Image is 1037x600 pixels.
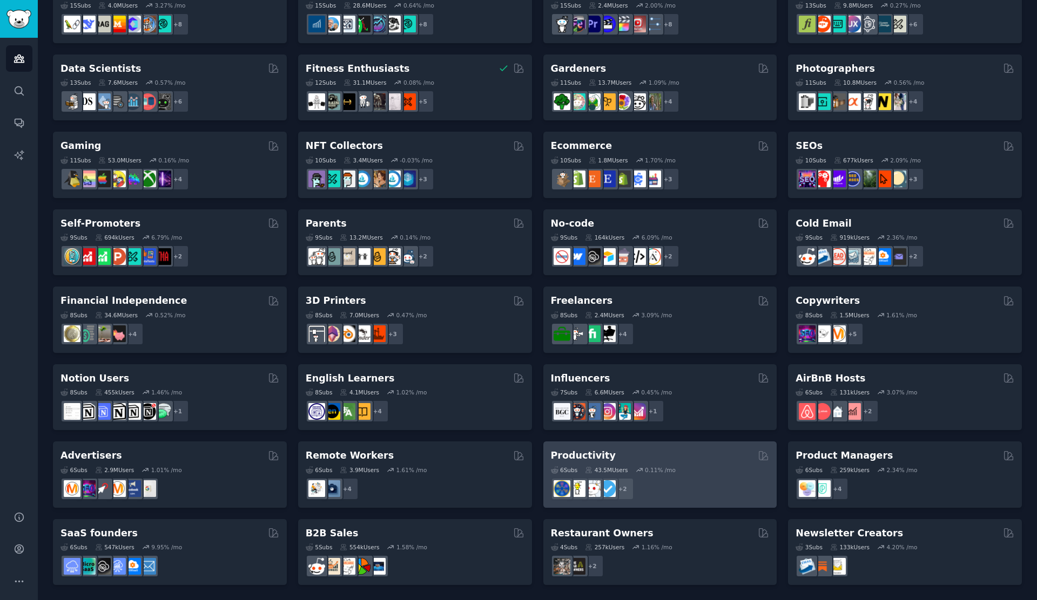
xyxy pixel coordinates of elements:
h2: Copywriters [796,294,860,308]
h2: 3D Printers [306,294,366,308]
img: FacebookAds [124,480,141,497]
img: B2BSales [354,558,371,575]
img: FreeNotionTemplates [94,403,111,420]
div: 164k Users [585,234,624,241]
img: Emailmarketing [799,558,816,575]
h2: Financial Independence [60,294,187,308]
img: fitness30plus [369,93,386,110]
div: 3.07 % /mo [886,388,917,396]
img: SaaSSales [109,558,126,575]
img: Adalo [644,248,661,265]
div: + 4 [166,168,189,190]
img: CozyGamers [79,171,96,187]
img: advertising [109,480,126,497]
div: + 3 [381,323,404,345]
div: 3.4M Users [344,156,383,164]
img: SEO [79,480,96,497]
div: + 4 [611,323,634,345]
img: BestNotionTemplates [139,403,156,420]
h2: Data Scientists [60,62,141,76]
img: TwitchStreaming [154,171,171,187]
img: forhire [554,325,570,342]
img: RemoteJobs [308,480,325,497]
img: dropship [554,171,570,187]
img: Notiontemplates [64,403,80,420]
img: UX_Design [890,16,906,32]
h2: Cold Email [796,217,851,230]
img: Rag [94,16,111,32]
img: NFTExchange [308,171,325,187]
div: + 2 [657,245,679,268]
img: B_2_B_Selling_Tips [369,558,386,575]
div: + 3 [901,168,924,190]
div: + 3 [412,168,434,190]
div: 13.7M Users [589,79,631,86]
div: 13 Sub s [60,79,91,86]
img: Parents [399,248,416,265]
img: languagelearning [308,403,325,420]
img: nocodelowcode [614,248,631,265]
div: + 8 [412,13,434,36]
img: NotionGeeks [109,403,126,420]
div: + 1 [166,400,189,422]
img: sales [308,558,325,575]
img: 3Dmodeling [324,325,340,342]
img: betatests [139,248,156,265]
div: + 4 [657,90,679,113]
img: WeddingPhotography [890,93,906,110]
img: GardeningUK [599,93,616,110]
div: 1.70 % /mo [645,156,676,164]
img: BeautyGuruChatter [554,403,570,420]
div: 9.8M Users [834,2,873,9]
img: lifehacks [569,480,585,497]
img: MistralAI [109,16,126,32]
img: Etsy [584,171,601,187]
img: macgaming [94,171,111,187]
div: 7.6M Users [98,79,138,86]
img: LifeProTips [554,480,570,497]
img: userexperience [859,16,876,32]
img: GoogleSearchConsole [874,171,891,187]
img: Local_SEO [859,171,876,187]
div: 131k Users [830,388,870,396]
img: swingtrading [384,16,401,32]
img: Youtubevideo [629,16,646,32]
img: parentsofmultiples [384,248,401,265]
img: influencermarketing [614,403,631,420]
img: GymMotivation [324,93,340,110]
div: 694k Users [95,234,134,241]
div: 8 Sub s [60,311,87,319]
div: 8 Sub s [60,388,87,396]
img: freelance_forhire [569,325,585,342]
img: MachineLearning [64,93,80,110]
div: 15 Sub s [551,2,581,9]
div: 3.09 % /mo [641,311,672,319]
img: succulents [569,93,585,110]
img: ProductMgmt [814,480,831,497]
div: 0.16 % /mo [158,156,189,164]
img: nocode [554,248,570,265]
img: Nikon [874,93,891,110]
img: Emailmarketing [814,248,831,265]
div: 15 Sub s [306,2,336,9]
h2: Fitness Enthusiasts [306,62,410,76]
div: 0.27 % /mo [890,2,921,9]
img: NoCodeMovement [629,248,646,265]
img: SaaS [64,558,80,575]
div: 8 Sub s [551,311,578,319]
img: OpenseaMarket [384,171,401,187]
div: 13.2M Users [340,234,382,241]
div: 0.52 % /mo [155,311,186,319]
h2: SEOs [796,139,823,153]
img: Fiverr [584,325,601,342]
div: 10.8M Users [834,79,877,86]
img: canon [859,93,876,110]
img: AskNotion [124,403,141,420]
img: daddit [308,248,325,265]
img: physicaltherapy [384,93,401,110]
img: webflow [569,248,585,265]
img: ecommercemarketing [629,171,646,187]
h2: Parents [306,217,347,230]
img: NFTmarket [339,171,355,187]
img: XboxGamers [139,171,156,187]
